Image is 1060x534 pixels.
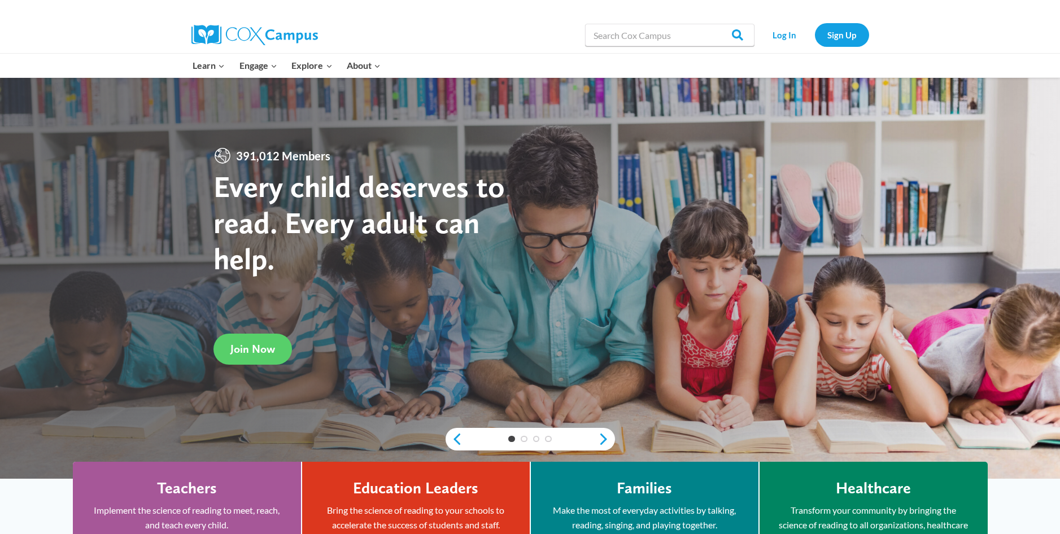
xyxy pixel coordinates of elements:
a: next [598,432,615,446]
img: Cox Campus [191,25,318,45]
h4: Teachers [157,479,217,498]
nav: Primary Navigation [186,54,388,77]
h4: Education Leaders [353,479,478,498]
a: 1 [508,436,515,443]
span: Learn [193,58,225,73]
h4: Families [617,479,672,498]
a: previous [446,432,463,446]
span: Engage [239,58,277,73]
p: Make the most of everyday activities by talking, reading, singing, and playing together. [548,503,741,532]
p: Implement the science of reading to meet, reach, and teach every child. [90,503,284,532]
a: Sign Up [815,23,869,46]
span: 391,012 Members [232,147,335,165]
nav: Secondary Navigation [760,23,869,46]
input: Search Cox Campus [585,24,754,46]
strong: Every child deserves to read. Every adult can help. [213,168,505,276]
p: Bring the science of reading to your schools to accelerate the success of students and staff. [319,503,513,532]
a: 3 [533,436,540,443]
div: content slider buttons [446,428,615,450]
h4: Healthcare [836,479,911,498]
a: Log In [760,23,809,46]
a: 2 [521,436,527,443]
span: Explore [291,58,332,73]
a: 4 [545,436,552,443]
span: About [347,58,381,73]
span: Join Now [230,342,275,356]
